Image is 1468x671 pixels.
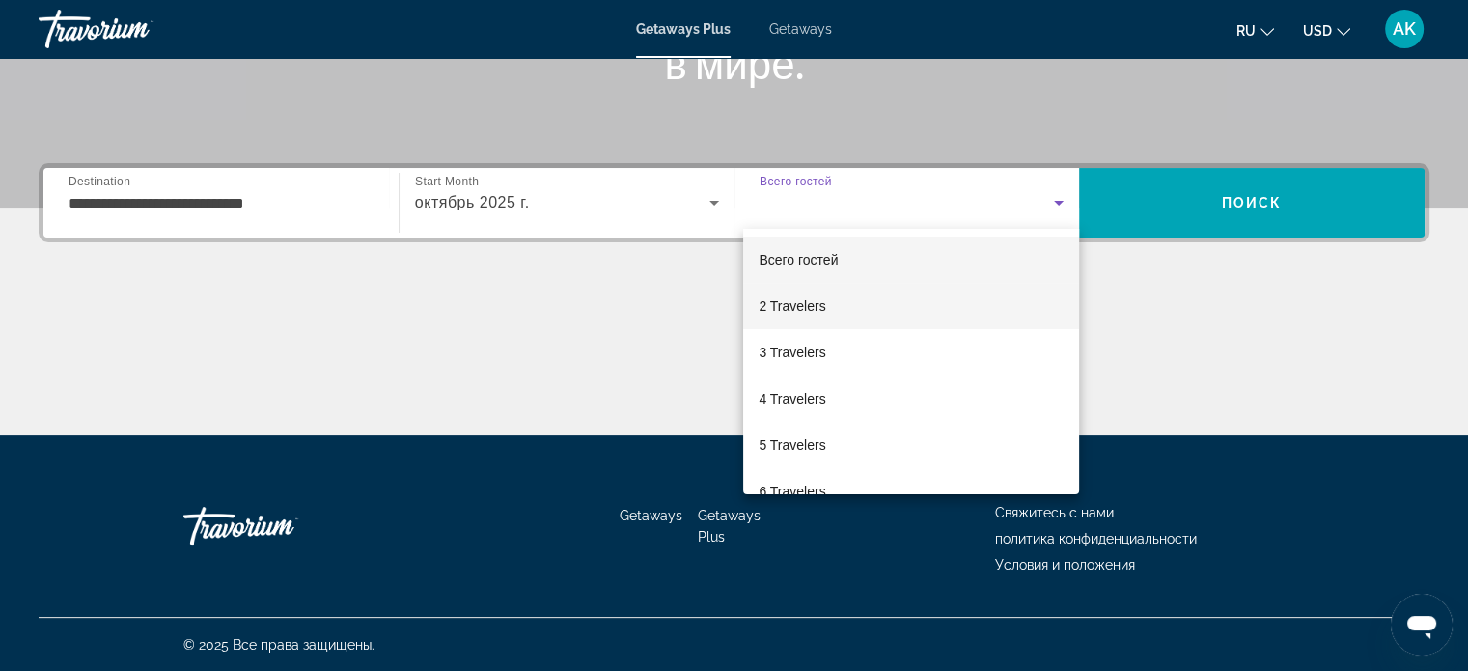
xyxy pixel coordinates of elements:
[1391,594,1453,656] iframe: Кнопка запуска окна обмена сообщениями
[759,252,838,267] span: Всего гостей
[759,341,825,364] span: 3 Travelers
[759,433,825,457] span: 5 Travelers
[759,480,825,503] span: 6 Travelers
[759,294,825,318] span: 2 Travelers
[759,387,825,410] span: 4 Travelers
